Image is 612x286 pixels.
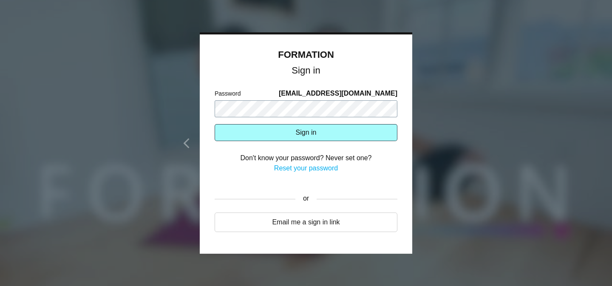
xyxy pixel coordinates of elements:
a: Reset your password [274,164,338,172]
button: Sign in [215,124,397,141]
a: Email me a sign in link [215,212,397,232]
div: Don't know your password? Never set one? [215,153,397,163]
a: FORMATION [278,49,334,60]
label: Password [215,89,241,98]
span: [EMAIL_ADDRESS][DOMAIN_NAME] [279,88,397,99]
div: or [295,188,317,210]
h1: Sign in [215,67,397,74]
